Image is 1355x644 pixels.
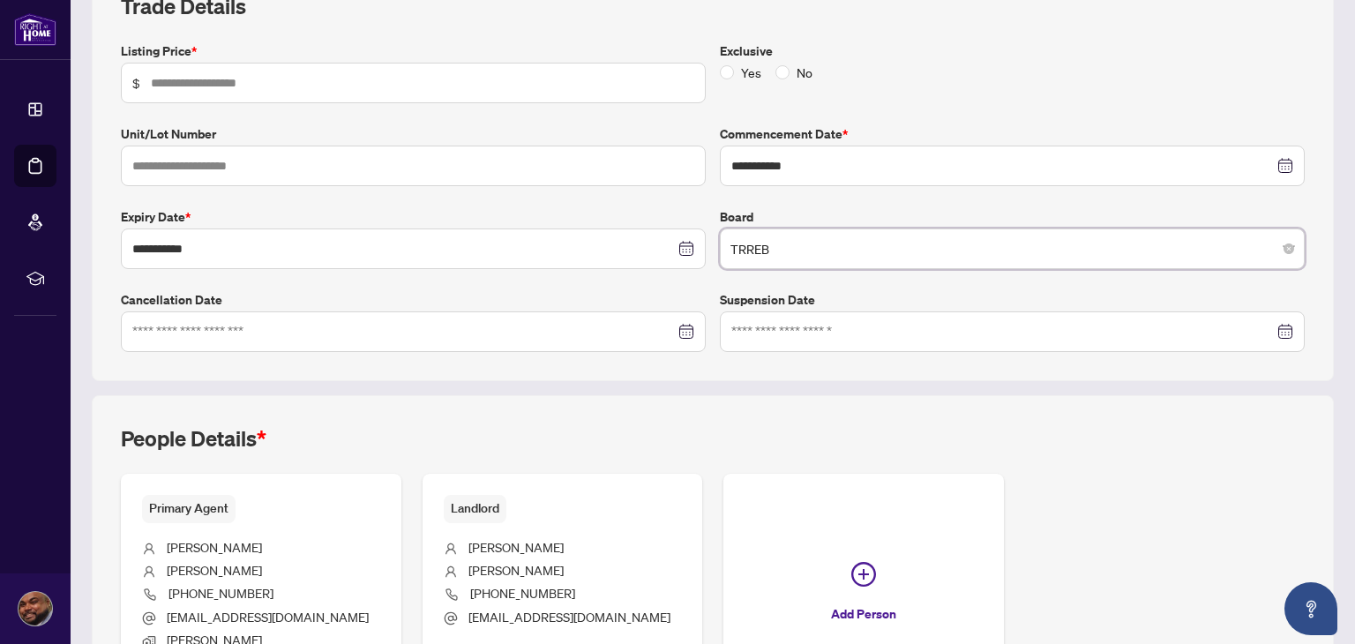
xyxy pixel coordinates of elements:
[720,124,1305,144] label: Commencement Date
[132,73,140,93] span: $
[121,124,706,144] label: Unit/Lot Number
[831,600,896,628] span: Add Person
[468,609,670,625] span: [EMAIL_ADDRESS][DOMAIN_NAME]
[468,539,564,555] span: [PERSON_NAME]
[790,63,820,82] span: No
[720,207,1305,227] label: Board
[121,424,266,453] h2: People Details
[167,562,262,578] span: [PERSON_NAME]
[167,609,369,625] span: [EMAIL_ADDRESS][DOMAIN_NAME]
[121,290,706,310] label: Cancellation Date
[720,41,1305,61] label: Exclusive
[121,207,706,227] label: Expiry Date
[1284,582,1337,635] button: Open asap
[1284,243,1294,254] span: close-circle
[19,592,52,625] img: Profile Icon
[121,41,706,61] label: Listing Price
[14,13,56,46] img: logo
[142,495,236,522] span: Primary Agent
[470,585,575,601] span: [PHONE_NUMBER]
[444,495,506,522] span: Landlord
[734,63,768,82] span: Yes
[851,562,876,587] span: plus-circle
[468,562,564,578] span: [PERSON_NAME]
[720,290,1305,310] label: Suspension Date
[167,539,262,555] span: [PERSON_NAME]
[168,585,273,601] span: [PHONE_NUMBER]
[730,232,1294,266] span: TRREB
